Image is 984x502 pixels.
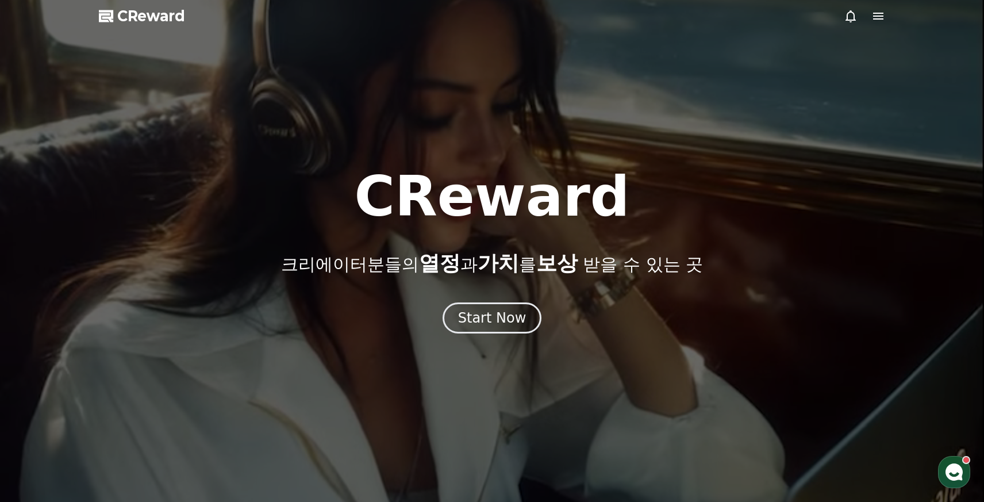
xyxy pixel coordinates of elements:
button: Start Now [443,302,542,334]
h1: CReward [354,169,629,224]
span: 보상 [536,251,578,275]
span: 설정 [178,382,191,391]
a: 대화 [76,365,148,393]
a: 홈 [3,365,76,393]
span: 대화 [105,382,119,392]
span: CReward [117,7,185,25]
a: Start Now [443,314,542,325]
p: 크리에이터분들의 과 를 받을 수 있는 곳 [281,252,703,275]
span: 홈 [36,382,43,391]
span: 열정 [419,251,460,275]
div: Start Now [458,309,526,327]
a: 설정 [148,365,221,393]
a: CReward [99,7,185,25]
span: 가치 [478,251,519,275]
